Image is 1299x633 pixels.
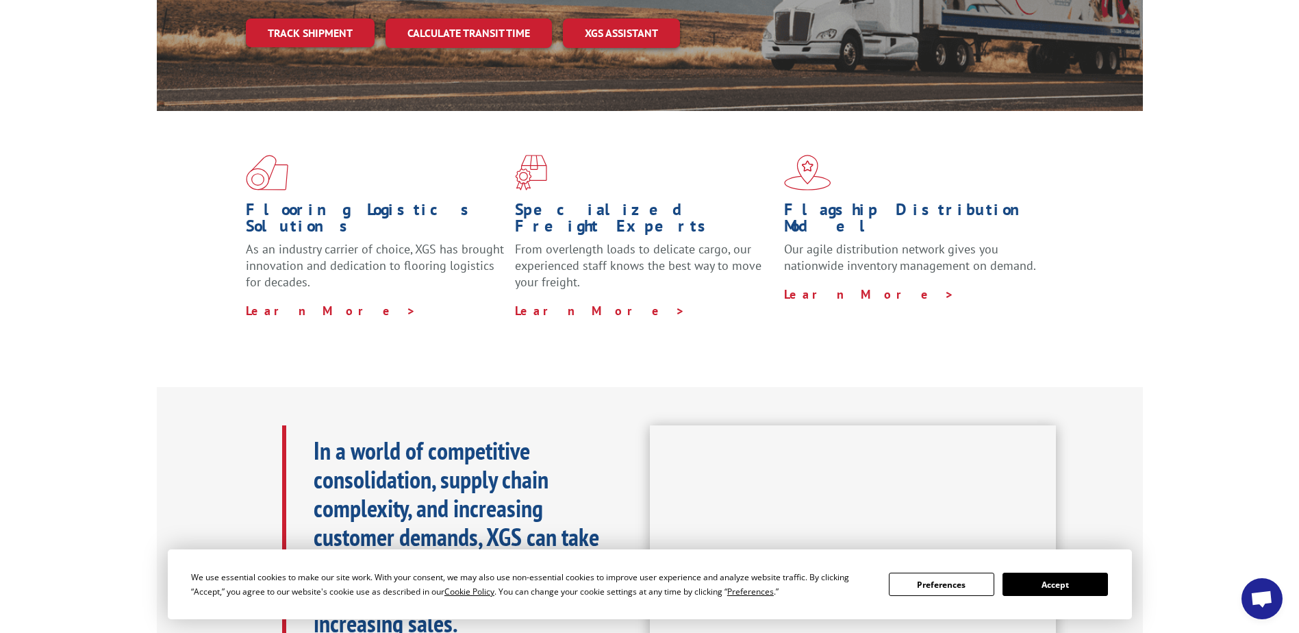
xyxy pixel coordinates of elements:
div: Open chat [1241,578,1283,619]
img: xgs-icon-focused-on-flooring-red [515,155,547,190]
span: Our agile distribution network gives you nationwide inventory management on demand. [784,241,1036,273]
img: xgs-icon-flagship-distribution-model-red [784,155,831,190]
button: Accept [1002,573,1108,596]
a: Learn More > [784,286,955,302]
h1: Specialized Freight Experts [515,201,774,241]
a: Learn More > [515,303,685,319]
a: Calculate transit time [386,18,552,48]
img: xgs-icon-total-supply-chain-intelligence-red [246,155,288,190]
span: Cookie Policy [444,586,494,597]
span: As an industry carrier of choice, XGS has brought innovation and dedication to flooring logistics... [246,241,504,290]
a: Track shipment [246,18,375,47]
span: Preferences [727,586,774,597]
h1: Flagship Distribution Model [784,201,1043,241]
h1: Flooring Logistics Solutions [246,201,505,241]
a: XGS ASSISTANT [563,18,680,48]
p: From overlength loads to delicate cargo, our experienced staff knows the best way to move your fr... [515,241,774,302]
div: We use essential cookies to make our site work. With your consent, we may also use non-essential ... [191,570,872,599]
div: Cookie Consent Prompt [168,549,1132,619]
a: Learn More > [246,303,416,319]
button: Preferences [889,573,994,596]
